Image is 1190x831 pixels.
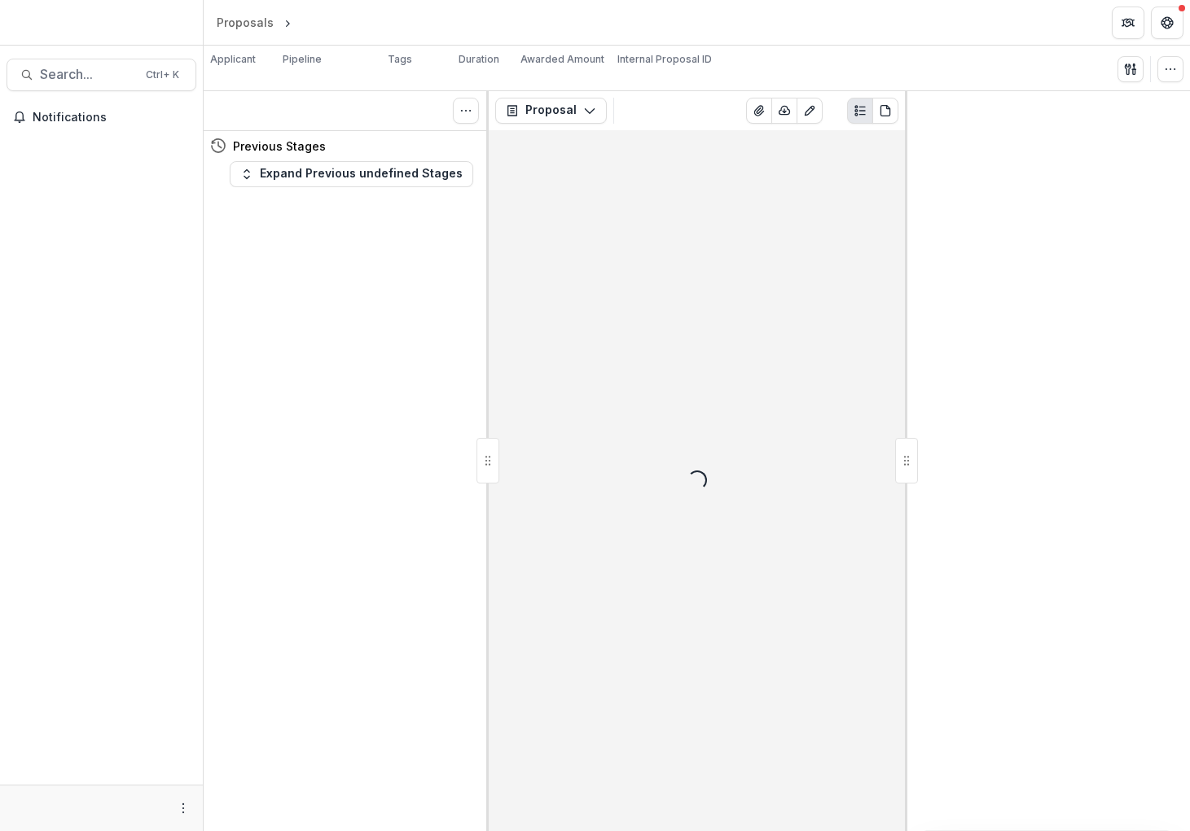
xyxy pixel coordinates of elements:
button: Get Help [1151,7,1183,39]
nav: breadcrumb [210,11,364,34]
button: PDF view [872,98,898,124]
button: Search... [7,59,196,91]
h4: Previous Stages [233,138,326,155]
p: Tags [388,52,412,67]
button: Expand Previous undefined Stages [230,161,473,187]
a: Proposals [210,11,280,34]
button: Partners [1112,7,1144,39]
button: More [173,798,193,818]
p: Pipeline [283,52,322,67]
div: Proposals [217,14,274,31]
button: Edit as form [797,98,823,124]
p: Internal Proposal ID [617,52,712,67]
p: Awarded Amount [520,52,604,67]
button: Notifications [7,104,196,130]
button: View Attached Files [746,98,772,124]
div: Ctrl + K [143,66,182,84]
button: Toggle View Cancelled Tasks [453,98,479,124]
p: Applicant [210,52,256,67]
span: Search... [40,67,136,82]
button: Proposal [495,98,607,124]
button: Plaintext view [847,98,873,124]
p: Duration [459,52,499,67]
span: Notifications [33,111,190,125]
